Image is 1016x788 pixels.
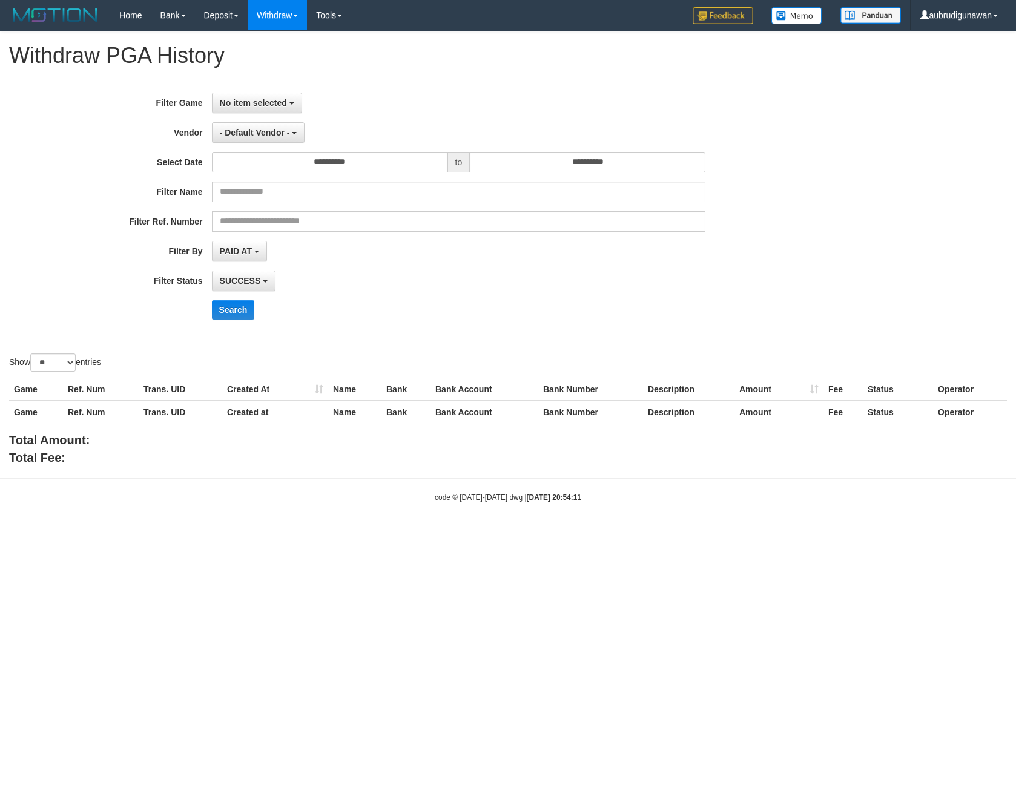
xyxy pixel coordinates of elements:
th: Trans. UID [139,401,222,423]
th: Description [643,401,734,423]
button: Search [212,300,255,320]
img: Feedback.jpg [693,7,753,24]
th: Operator [933,378,1007,401]
b: Total Amount: [9,433,90,447]
button: SUCCESS [212,271,276,291]
b: Total Fee: [9,451,65,464]
th: Amount [734,378,823,401]
th: Bank Number [538,401,643,423]
th: Bank Account [430,401,538,423]
h1: Withdraw PGA History [9,44,1007,68]
button: - Default Vendor - [212,122,305,143]
th: Amount [734,401,823,423]
img: Button%20Memo.svg [771,7,822,24]
th: Created at [222,401,328,423]
th: Bank [381,401,430,423]
th: Bank [381,378,430,401]
th: Fee [823,401,863,423]
th: Fee [823,378,863,401]
th: Name [328,378,381,401]
th: Bank Account [430,378,538,401]
th: Ref. Num [63,401,139,423]
img: panduan.png [840,7,901,24]
small: code © [DATE]-[DATE] dwg | [435,493,581,502]
th: Description [643,378,734,401]
span: to [447,152,470,172]
span: PAID AT [220,246,252,256]
th: Bank Number [538,378,643,401]
span: - Default Vendor - [220,128,290,137]
span: No item selected [220,98,287,108]
button: No item selected [212,93,302,113]
th: Created At [222,378,328,401]
span: SUCCESS [220,276,261,286]
strong: [DATE] 20:54:11 [527,493,581,502]
th: Status [863,401,933,423]
th: Game [9,401,63,423]
th: Trans. UID [139,378,222,401]
th: Status [863,378,933,401]
select: Showentries [30,353,76,372]
th: Game [9,378,63,401]
th: Name [328,401,381,423]
img: MOTION_logo.png [9,6,101,24]
th: Ref. Num [63,378,139,401]
button: PAID AT [212,241,267,261]
th: Operator [933,401,1007,423]
label: Show entries [9,353,101,372]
